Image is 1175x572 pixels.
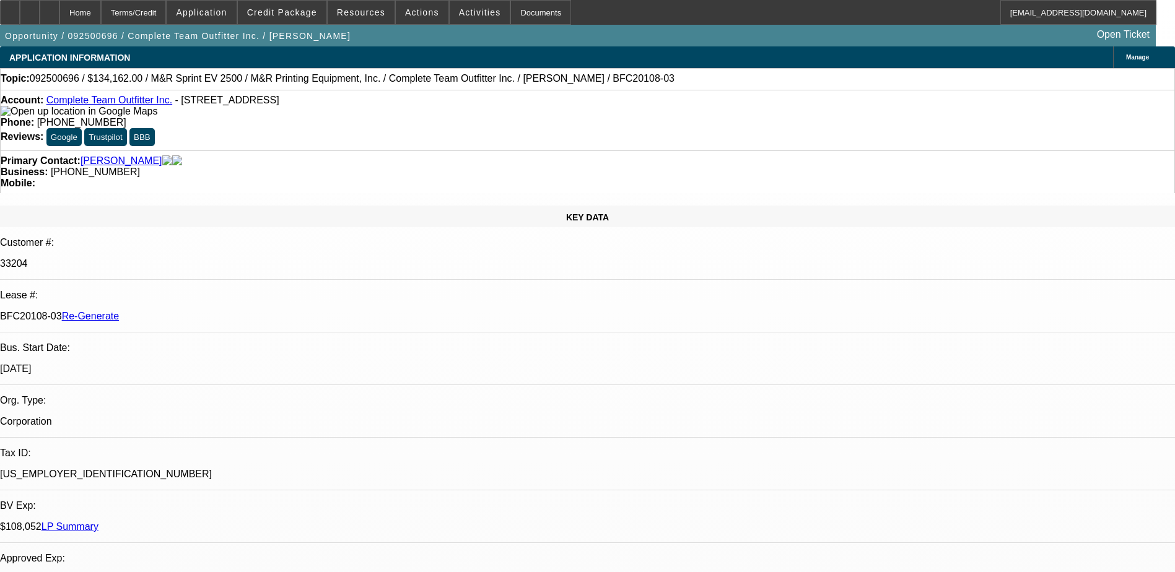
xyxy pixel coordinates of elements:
[37,117,126,128] span: [PHONE_NUMBER]
[41,521,98,532] a: LP Summary
[1092,24,1155,45] a: Open Ticket
[167,1,236,24] button: Application
[172,155,182,167] img: linkedin-icon.png
[450,1,510,24] button: Activities
[1,117,34,128] strong: Phone:
[238,1,326,24] button: Credit Package
[1,106,157,117] img: Open up location in Google Maps
[129,128,155,146] button: BBB
[1,178,35,188] strong: Mobile:
[328,1,395,24] button: Resources
[1,95,43,105] strong: Account:
[51,167,140,177] span: [PHONE_NUMBER]
[9,53,130,63] span: APPLICATION INFORMATION
[81,155,162,167] a: [PERSON_NAME]
[46,95,172,105] a: Complete Team Outfitter Inc.
[30,73,675,84] span: 092500696 / $134,162.00 / M&R Sprint EV 2500 / M&R Printing Equipment, Inc. / Complete Team Outfi...
[1,106,157,116] a: View Google Maps
[566,212,609,222] span: KEY DATA
[1,131,43,142] strong: Reviews:
[247,7,317,17] span: Credit Package
[1126,54,1149,61] span: Manage
[162,155,172,167] img: facebook-icon.png
[1,155,81,167] strong: Primary Contact:
[1,167,48,177] strong: Business:
[46,128,82,146] button: Google
[396,1,448,24] button: Actions
[337,7,385,17] span: Resources
[175,95,279,105] span: - [STREET_ADDRESS]
[84,128,126,146] button: Trustpilot
[405,7,439,17] span: Actions
[5,31,351,41] span: Opportunity / 092500696 / Complete Team Outfitter Inc. / [PERSON_NAME]
[459,7,501,17] span: Activities
[62,311,120,321] a: Re-Generate
[176,7,227,17] span: Application
[1,73,30,84] strong: Topic:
